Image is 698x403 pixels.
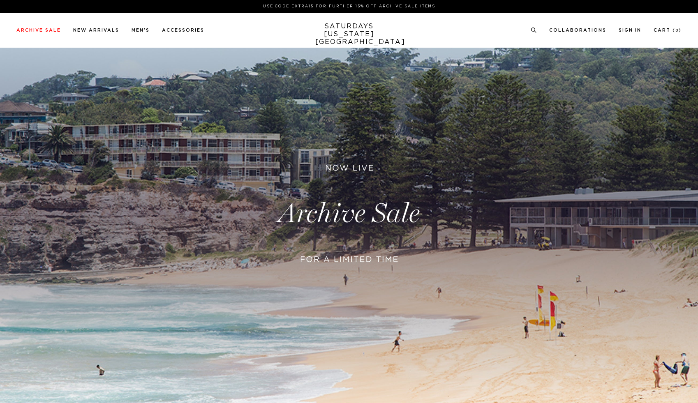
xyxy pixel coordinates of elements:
[675,29,679,32] small: 0
[16,28,61,32] a: Archive Sale
[20,3,678,9] p: Use Code EXTRA15 for Further 15% Off Archive Sale Items
[73,28,119,32] a: New Arrivals
[162,28,204,32] a: Accessories
[132,28,150,32] a: Men's
[654,28,682,32] a: Cart (0)
[549,28,606,32] a: Collaborations
[315,23,383,46] a: SATURDAYS[US_STATE][GEOGRAPHIC_DATA]
[619,28,641,32] a: Sign In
